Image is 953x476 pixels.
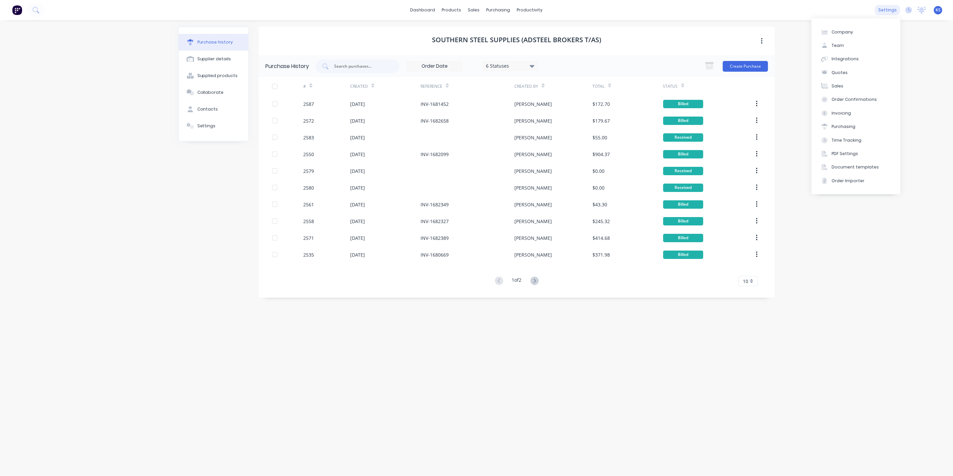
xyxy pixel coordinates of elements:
div: [DATE] [350,184,365,191]
button: Integrations [812,52,900,66]
div: Settings [197,123,216,129]
button: Company [812,25,900,39]
input: Order Date [406,61,463,71]
div: INV-1682349 [421,201,449,208]
div: INV-1682099 [421,151,449,158]
div: Document templates [832,164,879,170]
input: Search purchases... [333,63,389,70]
div: Billed [663,200,703,209]
div: $43.30 [593,201,608,208]
div: 6 Statuses [486,62,534,69]
div: Received [663,184,703,192]
div: Supplied products [197,73,238,79]
button: Time Tracking [812,133,900,147]
span: 10 [743,278,748,285]
button: Purchasing [812,120,900,133]
div: $371.98 [593,251,610,258]
div: INV-1682658 [421,117,449,124]
div: Created [350,83,368,89]
div: 2580 [303,184,314,191]
div: Order Confirmations [832,96,877,103]
div: [DATE] [350,218,365,225]
div: Purchase history [197,39,233,45]
div: $0.00 [593,184,605,191]
button: Settings [179,118,248,134]
div: Order Importer [832,178,865,184]
div: $55.00 [593,134,608,141]
div: Billed [663,100,703,108]
button: Order Importer [812,174,900,188]
span: KS [936,7,941,13]
button: Collaborate [179,84,248,101]
div: Billed [663,234,703,242]
div: [PERSON_NAME] [514,251,552,258]
div: productivity [514,5,546,15]
div: [PERSON_NAME] [514,100,552,108]
div: [PERSON_NAME] [514,151,552,158]
button: PDF Settings [812,147,900,160]
div: Company [832,29,853,35]
div: products [439,5,465,15]
div: Billed [663,217,703,225]
div: Invoicing [832,110,851,116]
button: Team [812,39,900,52]
button: Document templates [812,160,900,174]
div: [PERSON_NAME] [514,218,552,225]
div: Sales [832,83,843,89]
div: Time Tracking [832,137,862,143]
div: [DATE] [350,251,365,258]
button: Quotes [812,66,900,79]
div: # [303,83,306,89]
div: 2572 [303,117,314,124]
div: Quotes [832,70,848,76]
div: $179.67 [593,117,610,124]
div: Supplier details [197,56,231,62]
div: Reference [421,83,442,89]
div: Total [593,83,605,89]
div: Integrations [832,56,859,62]
div: [PERSON_NAME] [514,134,552,141]
div: Collaborate [197,89,224,95]
div: [DATE] [350,234,365,242]
div: [PERSON_NAME] [514,117,552,124]
div: 2571 [303,234,314,242]
button: Create Purchase [723,61,768,72]
div: Billed [663,150,703,158]
div: 2587 [303,100,314,108]
div: [DATE] [350,151,365,158]
div: [DATE] [350,167,365,175]
button: Supplier details [179,51,248,67]
div: Received [663,133,703,142]
a: dashboard [407,5,439,15]
div: Purchasing [832,124,855,130]
div: [DATE] [350,134,365,141]
button: Order Confirmations [812,93,900,106]
div: purchasing [483,5,514,15]
button: Contacts [179,101,248,118]
div: Created By [514,83,538,89]
div: settings [875,5,900,15]
div: sales [465,5,483,15]
div: [DATE] [350,117,365,124]
div: INV-1680669 [421,251,449,258]
div: Team [832,43,844,49]
div: 1 of 2 [512,276,522,286]
div: [DATE] [350,100,365,108]
div: $172.70 [593,100,610,108]
div: 2561 [303,201,314,208]
div: Received [663,167,703,175]
div: $245.32 [593,218,610,225]
div: [DATE] [350,201,365,208]
div: Contacts [197,106,218,112]
div: 2583 [303,134,314,141]
div: Billed [663,251,703,259]
button: Sales [812,79,900,93]
div: 2550 [303,151,314,158]
button: Supplied products [179,67,248,84]
img: Factory [12,5,22,15]
div: [PERSON_NAME] [514,167,552,175]
div: 2579 [303,167,314,175]
div: Purchase History [265,62,309,70]
div: [PERSON_NAME] [514,201,552,208]
div: $0.00 [593,167,605,175]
